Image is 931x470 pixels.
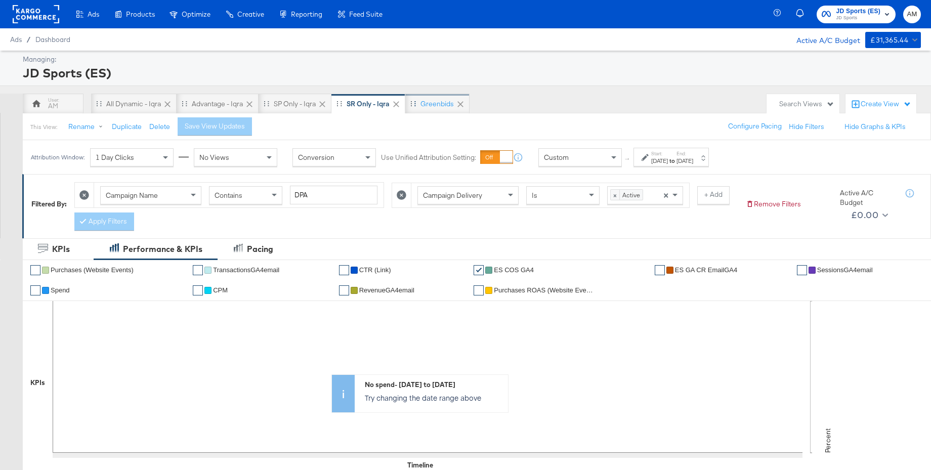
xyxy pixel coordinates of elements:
[22,35,35,44] span: /
[30,123,57,131] div: This View:
[779,99,834,109] div: Search Views
[611,190,620,200] span: ×
[247,243,273,255] div: Pacing
[836,14,880,22] span: JD Sports
[903,6,921,23] button: AM
[851,207,878,223] div: £0.00
[199,153,229,162] span: No Views
[420,99,454,109] div: Greenbids
[663,190,668,199] span: ×
[661,187,670,204] span: Clear all
[30,285,40,295] a: ✔
[847,207,890,223] button: £0.00
[274,99,316,109] div: SP only - Iqra
[51,266,134,274] span: Purchases (Website Events)
[51,286,70,294] span: Spend
[10,35,22,44] span: Ads
[817,266,873,274] span: SessionsGA4email
[31,199,67,209] div: Filtered By:
[339,285,349,295] a: ✔
[123,243,202,255] div: Performance & KPIs
[620,190,643,200] span: Active
[192,99,243,109] div: Advantage - Iqra
[410,101,416,106] div: Drag to reorder tab
[381,153,476,162] label: Use Unified Attribution Setting:
[149,122,170,132] button: Delete
[359,286,414,294] span: RevenueGA4email
[836,6,880,17] span: JD Sports (ES)
[907,9,917,20] span: AM
[840,188,896,207] div: Active A/C Budget
[30,154,85,161] div: Attribution Window:
[48,101,58,111] div: AM
[61,118,114,136] button: Rename
[88,10,99,18] span: Ads
[746,199,801,209] button: Remove Filters
[213,286,228,294] span: CPM
[291,10,322,18] span: Reporting
[697,186,730,204] button: + Add
[789,122,824,132] button: Hide Filters
[797,265,807,275] a: ✔
[365,380,503,390] div: No spend - [DATE] to [DATE]
[336,101,342,106] div: Drag to reorder tab
[623,157,632,161] span: ↑
[52,243,70,255] div: KPIs
[193,285,203,295] a: ✔
[126,10,155,18] span: Products
[96,101,102,106] div: Drag to reorder tab
[213,266,279,274] span: TransactionsGA4email
[544,153,569,162] span: Custom
[182,101,187,106] div: Drag to reorder tab
[290,186,377,204] input: Enter a search term
[865,32,921,48] button: £31,365.44
[347,99,390,109] div: SR only - Iqra
[494,266,534,274] span: ES COS GA4
[237,10,264,18] span: Creative
[23,55,918,64] div: Managing:
[359,266,391,274] span: CTR (Link)
[474,285,484,295] a: ✔
[349,10,383,18] span: Feed Suite
[106,191,158,200] span: Campaign Name
[532,191,537,200] span: Is
[474,265,484,275] a: ✔
[676,150,693,157] label: End:
[215,191,242,200] span: Contains
[668,157,676,164] strong: to
[423,191,482,200] span: Campaign Delivery
[23,64,918,81] div: JD Sports (ES)
[365,393,503,403] p: Try changing the date range above
[106,99,161,109] div: All Dynamic - Iqra
[96,153,134,162] span: 1 Day Clicks
[870,34,908,47] div: £31,365.44
[817,6,896,23] button: JD Sports (ES)JD Sports
[721,117,789,136] button: Configure Pacing
[264,101,269,106] div: Drag to reorder tab
[35,35,70,44] a: Dashboard
[844,122,906,132] button: Hide Graphs & KPIs
[30,265,40,275] a: ✔
[861,99,911,109] div: Create View
[182,10,210,18] span: Optimize
[193,265,203,275] a: ✔
[786,32,860,47] div: Active A/C Budget
[651,150,668,157] label: Start:
[651,157,668,165] div: [DATE]
[676,157,693,165] div: [DATE]
[298,153,334,162] span: Conversion
[655,265,665,275] a: ✔
[494,286,595,294] span: Purchases ROAS (Website Events)
[339,265,349,275] a: ✔
[112,122,142,132] button: Duplicate
[675,266,738,274] span: ES GA CR emailGA4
